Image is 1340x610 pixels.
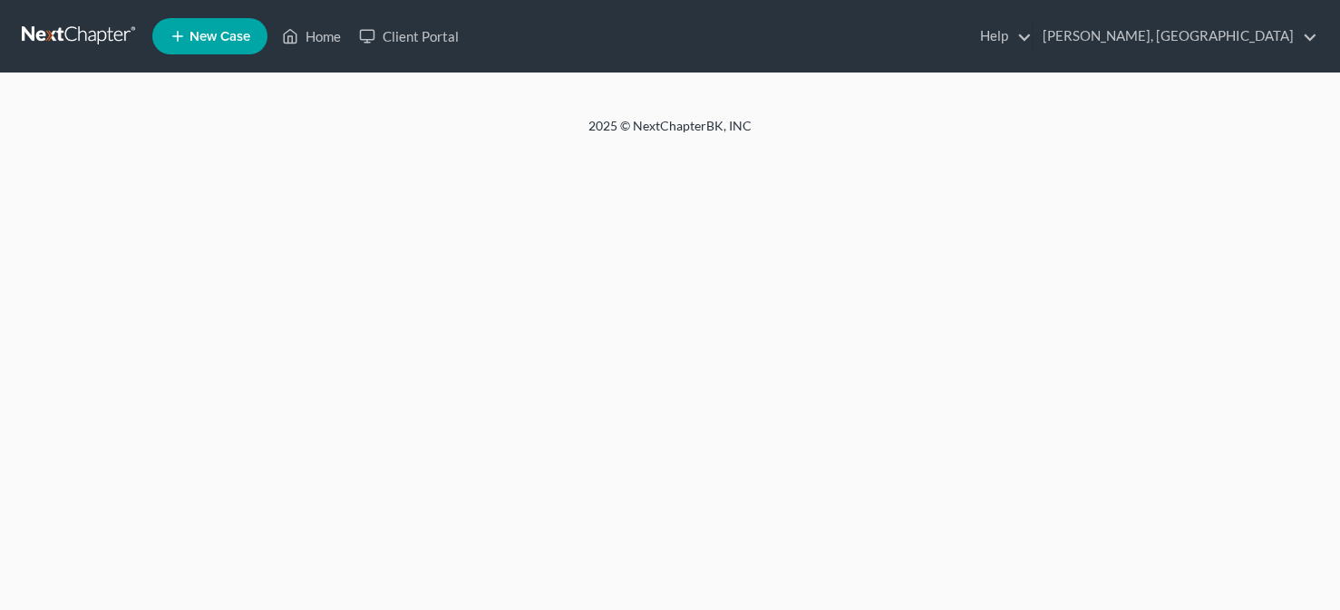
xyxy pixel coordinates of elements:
[1034,20,1317,53] a: [PERSON_NAME], [GEOGRAPHIC_DATA]
[153,117,1187,150] div: 2025 © NextChapterBK, INC
[350,20,468,53] a: Client Portal
[152,18,267,54] new-legal-case-button: New Case
[273,20,350,53] a: Home
[971,20,1032,53] a: Help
